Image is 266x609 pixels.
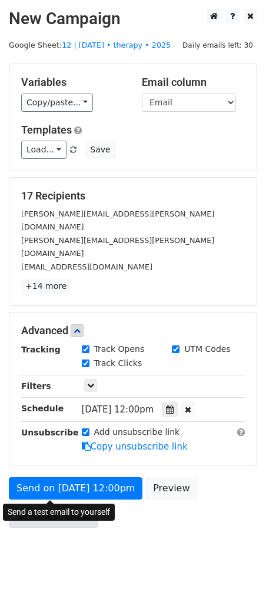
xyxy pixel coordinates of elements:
[21,324,245,337] h5: Advanced
[21,209,214,232] small: [PERSON_NAME][EMAIL_ADDRESS][PERSON_NAME][DOMAIN_NAME]
[85,141,115,159] button: Save
[82,404,154,415] span: [DATE] 12:00pm
[21,124,72,136] a: Templates
[21,94,93,112] a: Copy/paste...
[9,41,171,49] small: Google Sheet:
[21,236,214,258] small: [PERSON_NAME][EMAIL_ADDRESS][PERSON_NAME][DOMAIN_NAME]
[21,262,152,271] small: [EMAIL_ADDRESS][DOMAIN_NAME]
[184,343,230,355] label: UTM Codes
[21,189,245,202] h5: 17 Recipients
[21,428,79,437] strong: Unsubscribe
[94,343,145,355] label: Track Opens
[21,381,51,391] strong: Filters
[9,9,257,29] h2: New Campaign
[94,357,142,370] label: Track Clicks
[145,477,197,500] a: Preview
[3,504,115,521] div: Send a test email to yourself
[94,426,180,438] label: Add unsubscribe link
[178,41,257,49] a: Daily emails left: 30
[21,76,124,89] h5: Variables
[21,141,66,159] a: Load...
[142,76,245,89] h5: Email column
[82,441,188,452] a: Copy unsubscribe link
[21,345,61,354] strong: Tracking
[9,477,142,500] a: Send on [DATE] 12:00pm
[207,553,266,609] iframe: Chat Widget
[178,39,257,52] span: Daily emails left: 30
[21,404,64,413] strong: Schedule
[62,41,171,49] a: 12 | [DATE] • therapy • 2025
[21,279,71,294] a: +14 more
